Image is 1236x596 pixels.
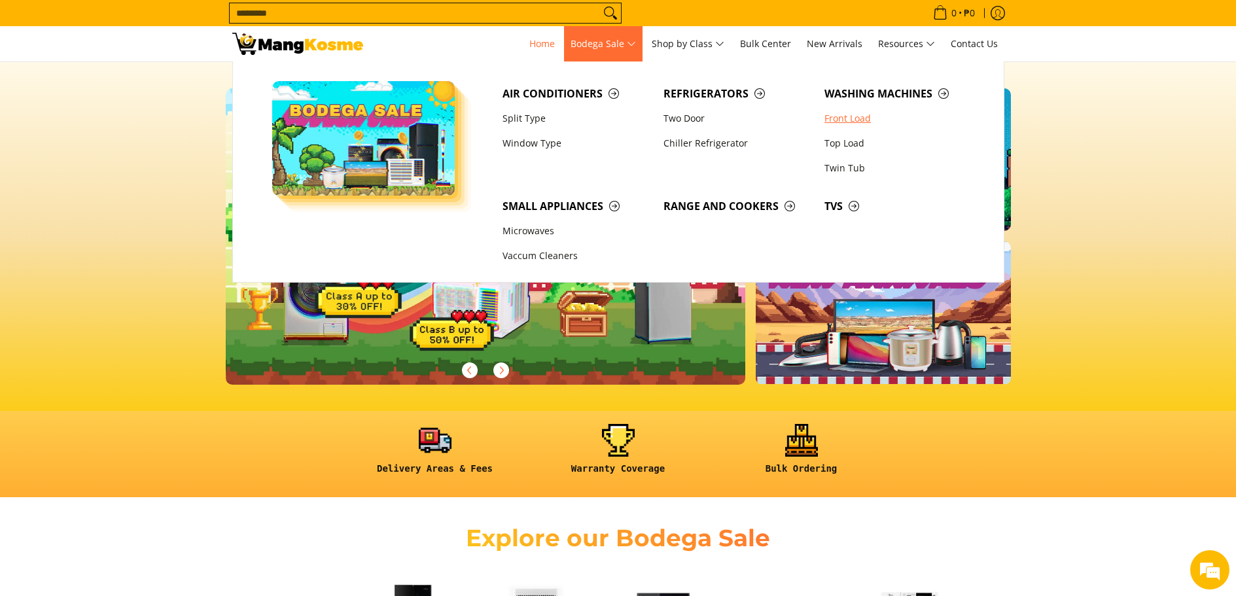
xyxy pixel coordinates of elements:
[657,131,818,156] a: Chiller Refrigerator
[600,3,621,23] button: Search
[487,356,516,385] button: Next
[226,88,746,385] img: Gaming desktop banner
[533,424,703,485] a: <h6><strong>Warranty Coverage</strong></h6>
[496,194,657,219] a: Small Appliances
[663,86,811,102] span: Refrigerators
[818,194,979,219] a: TVs
[232,33,363,55] img: Mang Kosme: Your Home Appliances Warehouse Sale Partner!
[496,219,657,244] a: Microwaves
[657,81,818,106] a: Refrigerators
[657,194,818,219] a: Range and Cookers
[429,523,808,553] h2: Explore our Bodega Sale
[944,26,1004,61] a: Contact Us
[652,36,724,52] span: Shop by Class
[962,9,977,18] span: ₱0
[529,37,555,50] span: Home
[878,36,935,52] span: Resources
[818,156,979,181] a: Twin Tub
[733,26,798,61] a: Bulk Center
[872,26,942,61] a: Resources
[949,9,959,18] span: 0
[496,81,657,106] a: Air Conditioners
[740,37,791,50] span: Bulk Center
[818,131,979,156] a: Top Load
[818,106,979,131] a: Front Load
[663,198,811,215] span: Range and Cookers
[807,37,862,50] span: New Arrivals
[376,26,1004,61] nav: Main Menu
[496,106,657,131] a: Split Type
[455,356,484,385] button: Previous
[824,198,972,215] span: TVs
[350,424,520,485] a: <h6><strong>Delivery Areas & Fees</strong></h6>
[716,424,887,485] a: <h6><strong>Bulk Ordering</strong></h6>
[272,81,455,196] img: Bodega Sale
[657,106,818,131] a: Two Door
[496,131,657,156] a: Window Type
[503,86,650,102] span: Air Conditioners
[503,198,650,215] span: Small Appliances
[951,37,998,50] span: Contact Us
[645,26,731,61] a: Shop by Class
[571,36,636,52] span: Bodega Sale
[523,26,561,61] a: Home
[929,6,979,20] span: •
[564,26,643,61] a: Bodega Sale
[824,86,972,102] span: Washing Machines
[496,244,657,269] a: Vaccum Cleaners
[800,26,869,61] a: New Arrivals
[818,81,979,106] a: Washing Machines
